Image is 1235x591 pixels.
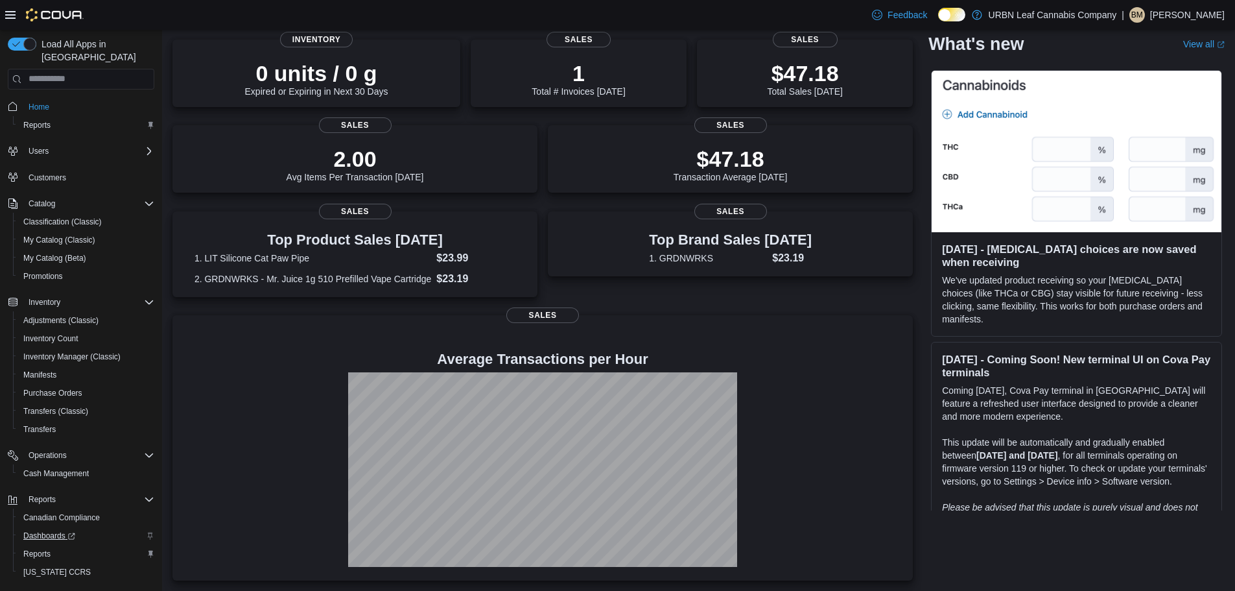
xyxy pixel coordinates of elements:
[767,60,842,97] div: Total Sales [DATE]
[29,450,67,461] span: Operations
[674,146,788,172] p: $47.18
[23,143,154,159] span: Users
[23,170,71,186] a: Customers
[13,348,159,366] button: Inventory Manager (Classic)
[23,531,75,541] span: Dashboards
[13,545,159,563] button: Reports
[280,32,353,47] span: Inventory
[18,528,80,544] a: Dashboards
[506,308,579,323] span: Sales
[938,21,939,22] span: Dark Mode
[29,494,56,505] span: Reports
[18,269,154,284] span: Promotions
[23,492,154,507] span: Reports
[18,232,100,248] a: My Catalog (Classic)
[18,313,104,328] a: Adjustments (Classic)
[23,99,154,115] span: Home
[13,330,159,348] button: Inventory Count
[867,2,932,28] a: Feedback
[18,385,154,401] span: Purchase Orders
[29,199,55,209] span: Catalog
[23,513,100,523] span: Canadian Compliance
[18,214,107,230] a: Classification (Classic)
[888,8,927,21] span: Feedback
[1217,41,1225,49] svg: External link
[13,509,159,527] button: Canadian Compliance
[13,420,159,439] button: Transfers
[649,232,812,248] h3: Top Brand Sales [DATE]
[13,249,159,267] button: My Catalog (Beta)
[18,214,154,230] span: Classification (Classic)
[23,143,54,159] button: Users
[23,352,121,362] span: Inventory Manager (Classic)
[23,388,82,398] span: Purchase Orders
[942,502,1198,525] em: Please be advised that this update is purely visual and does not impact payment functionality.
[13,267,159,285] button: Promotions
[674,146,788,182] div: Transaction Average [DATE]
[436,250,515,266] dd: $23.99
[23,253,86,263] span: My Catalog (Beta)
[694,204,767,219] span: Sales
[3,142,159,160] button: Users
[532,60,625,86] p: 1
[13,116,159,134] button: Reports
[942,436,1211,488] p: This update will be automatically and gradually enabled between , for all terminals operating on ...
[18,349,126,365] a: Inventory Manager (Classic)
[23,196,60,211] button: Catalog
[319,117,392,133] span: Sales
[13,231,159,249] button: My Catalog (Classic)
[938,8,965,21] input: Dark Mode
[23,217,102,227] span: Classification (Classic)
[18,564,96,580] a: [US_STATE] CCRS
[18,117,56,133] a: Reports
[13,311,159,330] button: Adjustments (Classic)
[18,564,154,580] span: Washington CCRS
[18,546,56,562] a: Reports
[183,352,902,367] h4: Average Transactions per Hour
[23,169,154,186] span: Customers
[23,448,72,463] button: Operations
[23,468,89,479] span: Cash Management
[942,243,1211,269] h3: [DATE] - [MEDICAL_DATA] choices are now saved when receiving
[13,384,159,402] button: Purchase Orders
[23,448,154,463] span: Operations
[29,102,49,112] span: Home
[23,406,88,416] span: Transfers (Classic)
[23,333,78,344] span: Inventory Count
[18,466,94,481] a: Cash Management
[29,297,60,308] span: Inventory
[23,99,54,115] a: Home
[13,213,159,231] button: Classification (Classic)
[26,8,84,21] img: Cova
[773,32,838,47] span: Sales
[772,250,812,266] dd: $23.19
[29,146,49,156] span: Users
[18,367,154,383] span: Manifests
[694,117,767,133] span: Sales
[23,315,99,326] span: Adjustments (Classic)
[942,384,1211,423] p: Coming [DATE], Cova Pay terminal in [GEOGRAPHIC_DATA] will feature a refreshed user interface des...
[13,464,159,483] button: Cash Management
[245,60,388,86] p: 0 units / 0 g
[29,173,66,183] span: Customers
[942,274,1211,326] p: We've updated product receiving so your [MEDICAL_DATA] choices (like THCa or CBG) stay visible fo...
[287,146,424,182] div: Avg Items Per Transaction [DATE]
[23,271,63,282] span: Promotions
[18,404,93,419] a: Transfers (Classic)
[194,232,515,248] h3: Top Product Sales [DATE]
[1183,39,1225,49] a: View allExternal link
[18,250,154,266] span: My Catalog (Beta)
[23,235,95,245] span: My Catalog (Classic)
[194,252,431,265] dt: 1. LIT Silicone Cat Paw Pipe
[649,252,767,265] dt: 1. GRDNWRKS
[1150,7,1225,23] p: [PERSON_NAME]
[18,269,68,284] a: Promotions
[436,271,515,287] dd: $23.19
[3,168,159,187] button: Customers
[767,60,842,86] p: $47.18
[18,349,154,365] span: Inventory Manager (Classic)
[13,563,159,581] button: [US_STATE] CCRS
[18,385,88,401] a: Purchase Orders
[23,424,56,435] span: Transfers
[18,313,154,328] span: Adjustments (Classic)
